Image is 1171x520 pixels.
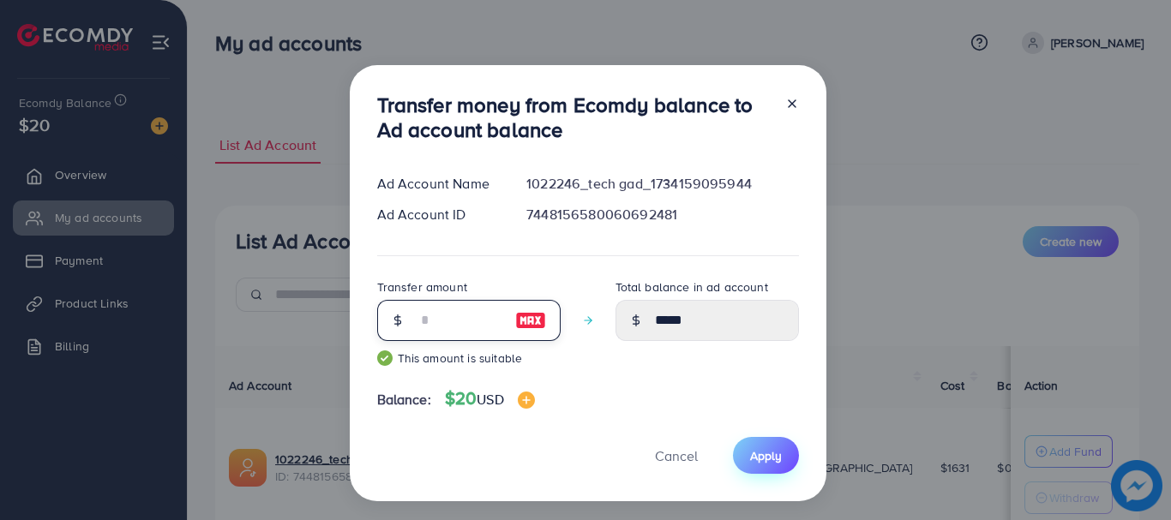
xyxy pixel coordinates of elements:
[518,391,535,409] img: image
[377,93,772,142] h3: Transfer money from Ecomdy balance to Ad account balance
[377,390,431,409] span: Balance:
[655,446,698,465] span: Cancel
[445,388,535,409] h4: $20
[733,437,799,474] button: Apply
[377,278,467,296] label: Transfer amount
[634,437,719,474] button: Cancel
[363,174,513,194] div: Ad Account Name
[616,278,768,296] label: Total balance in ad account
[513,174,812,194] div: 1022246_tech gad_1734159095944
[477,390,503,409] span: USD
[377,350,561,367] small: This amount is suitable
[513,205,812,224] div: 7448156580060692481
[515,310,546,331] img: image
[363,205,513,224] div: Ad Account ID
[377,350,393,366] img: guide
[750,447,782,464] span: Apply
